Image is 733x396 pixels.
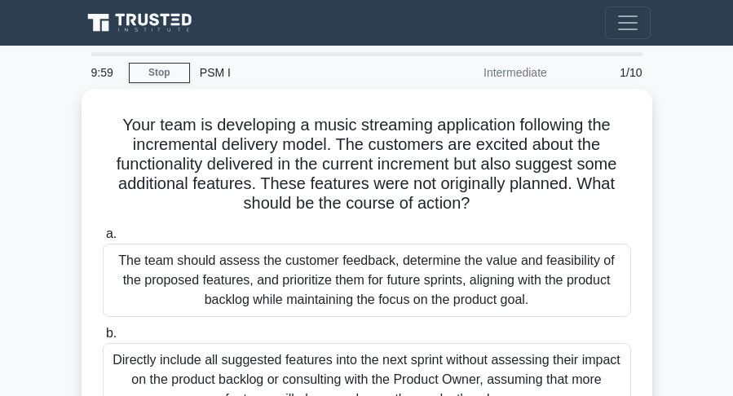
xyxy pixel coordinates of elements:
div: PSM I [190,56,414,89]
a: Stop [129,63,190,83]
div: Intermediate [414,56,557,89]
div: The team should assess the customer feedback, determine the value and feasibility of the proposed... [103,244,631,317]
button: Toggle navigation [605,7,651,39]
div: 9:59 [82,56,129,89]
span: a. [106,227,117,240]
div: 1/10 [557,56,652,89]
span: b. [106,326,117,340]
h5: Your team is developing a music streaming application following the incremental delivery model. T... [101,115,633,214]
